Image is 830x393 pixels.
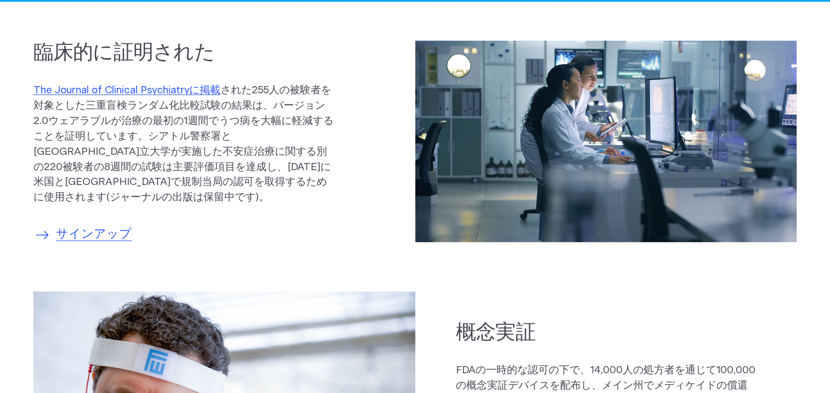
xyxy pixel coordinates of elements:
span: サインアップ [56,226,132,244]
a: The Journal of Clinical Psychiatryに掲載 [33,85,221,96]
p: された255人の被験者を対象とした三重盲検ランダム化比較試験の結果は、バージョン2.0ウェアラブルが治療の最初の1週間でうつ病を大幅に軽減することを証明しています。シアトル警察署と[GEOGRA... [33,83,334,205]
h2: 概念実証 [456,319,756,346]
h2: 臨床的に証明された [33,39,334,66]
a: サインアップ [33,226,132,244]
